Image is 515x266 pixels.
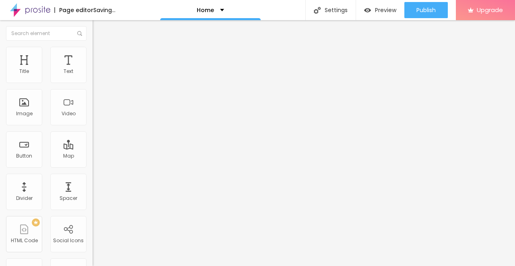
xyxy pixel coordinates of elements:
[356,2,404,18] button: Preview
[63,153,74,159] div: Map
[93,7,115,13] div: Saving...
[197,7,214,13] p: Home
[62,111,76,116] div: Video
[54,7,93,13] div: Page editor
[416,7,436,13] span: Publish
[16,111,33,116] div: Image
[77,31,82,36] img: Icone
[16,195,33,201] div: Divider
[314,7,321,14] img: Icone
[64,69,73,74] div: Text
[16,153,32,159] div: Button
[477,6,503,13] span: Upgrade
[6,26,87,41] input: Search element
[93,20,515,266] iframe: Editor
[364,7,371,14] img: view-1.svg
[11,238,38,243] div: HTML Code
[53,238,84,243] div: Social Icons
[375,7,396,13] span: Preview
[404,2,448,18] button: Publish
[19,69,29,74] div: Title
[60,195,77,201] div: Spacer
